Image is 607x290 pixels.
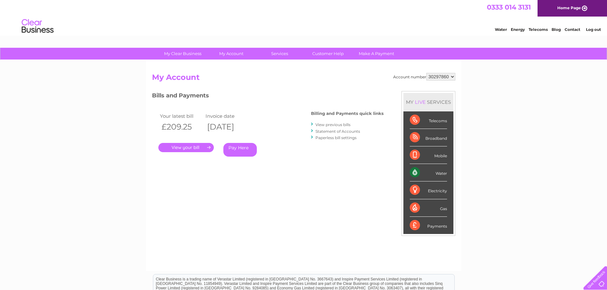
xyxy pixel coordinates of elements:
[315,135,357,140] a: Paperless bill settings
[156,48,209,60] a: My Clear Business
[158,120,204,133] th: £209.25
[223,143,257,157] a: Pay Here
[152,91,384,102] h3: Bills and Payments
[403,93,453,111] div: MY SERVICES
[152,73,455,85] h2: My Account
[511,27,525,32] a: Energy
[410,111,447,129] div: Telecoms
[205,48,257,60] a: My Account
[410,199,447,217] div: Gas
[350,48,403,60] a: Make A Payment
[315,122,350,127] a: View previous bills
[253,48,306,60] a: Services
[410,217,447,234] div: Payments
[529,27,548,32] a: Telecoms
[315,129,360,134] a: Statement of Accounts
[414,99,427,105] div: LIVE
[204,120,250,133] th: [DATE]
[565,27,580,32] a: Contact
[204,112,250,120] td: Invoice date
[410,164,447,181] div: Water
[153,4,454,31] div: Clear Business is a trading name of Verastar Limited (registered in [GEOGRAPHIC_DATA] No. 3667643...
[495,27,507,32] a: Water
[410,181,447,199] div: Electricity
[552,27,561,32] a: Blog
[158,143,214,152] a: .
[393,73,455,81] div: Account number
[21,17,54,36] img: logo.png
[302,48,354,60] a: Customer Help
[158,112,204,120] td: Your latest bill
[487,3,531,11] a: 0333 014 3131
[410,129,447,146] div: Broadband
[311,111,384,116] h4: Billing and Payments quick links
[410,146,447,164] div: Mobile
[586,27,601,32] a: Log out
